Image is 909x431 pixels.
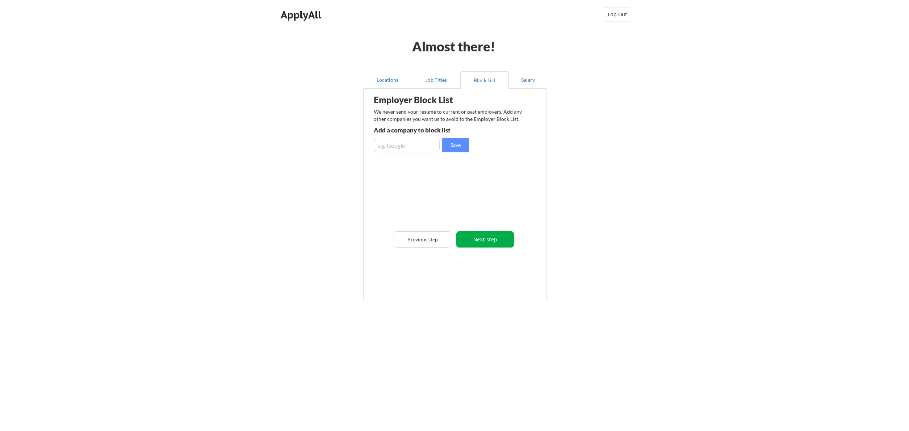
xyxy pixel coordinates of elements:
[374,138,440,152] input: e.g. Google
[363,71,412,89] button: Locations
[374,127,480,133] div: Add a company to block list
[603,7,632,22] button: Log Out
[460,71,509,89] button: Block List
[509,71,547,89] button: Salary
[456,231,514,248] button: Next step
[403,40,504,53] div: Almost there!
[374,108,526,122] div: We never send your resume to current or past employers. Add any other companies you want us to av...
[374,96,487,104] div: Employer Block List
[394,231,451,248] button: Previous step
[442,138,469,152] button: Save
[412,71,460,89] button: Job Titles
[281,9,323,21] div: ApplyAll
